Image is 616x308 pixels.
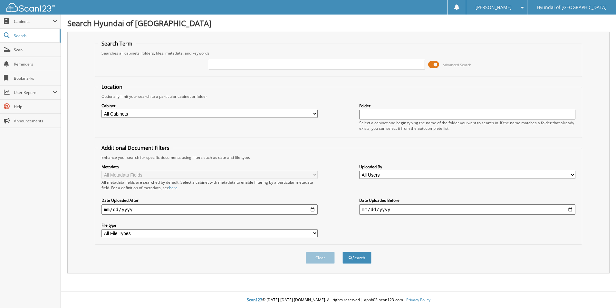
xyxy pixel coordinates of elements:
label: Date Uploaded Before [359,198,575,203]
img: scan123-logo-white.svg [6,3,55,12]
span: Cabinets [14,19,53,24]
span: [PERSON_NAME] [476,5,512,9]
button: Search [342,252,371,264]
span: Scan [14,47,57,53]
span: Announcements [14,118,57,124]
span: Help [14,104,57,109]
span: Hyundai of [GEOGRAPHIC_DATA] [537,5,607,9]
label: Uploaded By [359,164,575,169]
label: Date Uploaded After [101,198,318,203]
span: Search [14,33,56,38]
span: Bookmarks [14,76,57,81]
div: Searches all cabinets, folders, files, metadata, and keywords [98,50,579,56]
div: Optionally limit your search to a particular cabinet or folder [98,94,579,99]
legend: Search Term [98,40,136,47]
a: here [169,185,178,190]
a: Privacy Policy [406,297,430,303]
span: Scan123 [247,297,262,303]
input: end [359,204,575,215]
div: Enhance your search for specific documents using filters such as date and file type. [98,155,579,160]
div: Select a cabinet and begin typing the name of the folder you want to search in. If the name match... [359,120,575,131]
label: Cabinet [101,103,318,108]
label: Folder [359,103,575,108]
div: © [DATE]-[DATE] [DOMAIN_NAME]. All rights reserved | appb03-scan123-com | [61,292,616,308]
h1: Search Hyundai of [GEOGRAPHIC_DATA] [67,18,610,28]
button: Clear [306,252,335,264]
label: File type [101,222,318,228]
span: Reminders [14,61,57,67]
legend: Location [98,83,126,90]
div: All metadata fields are searched by default. Select a cabinet with metadata to enable filtering b... [101,180,318,190]
input: start [101,204,318,215]
label: Metadata [101,164,318,169]
legend: Additional Document Filters [98,144,173,151]
span: Advanced Search [443,62,471,67]
span: User Reports [14,90,53,95]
